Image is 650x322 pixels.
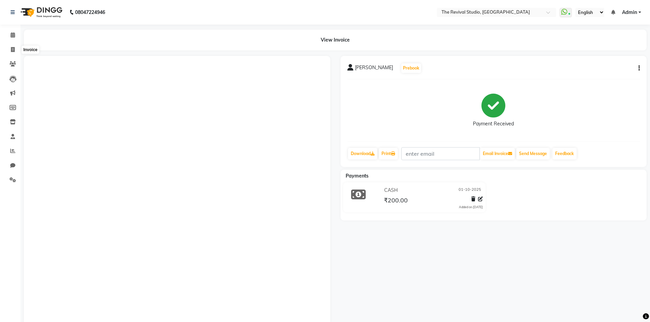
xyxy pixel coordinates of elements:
[21,46,39,54] div: Invoice
[384,187,398,194] span: CASH
[516,148,550,159] button: Send Message
[459,205,483,210] div: Added on [DATE]
[480,148,515,159] button: Email Invoice
[346,173,369,179] span: Payments
[355,64,393,74] span: [PERSON_NAME]
[401,147,480,160] input: enter email
[348,148,377,159] a: Download
[473,120,514,127] div: Payment Received
[75,3,105,22] b: 08047224946
[384,196,408,206] span: ₹200.00
[17,3,64,22] img: logo
[552,148,577,159] a: Feedback
[459,187,481,194] span: 01-10-2025
[622,9,637,16] span: Admin
[379,148,398,159] a: Print
[24,30,647,50] div: View Invoice
[401,63,421,73] button: Prebook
